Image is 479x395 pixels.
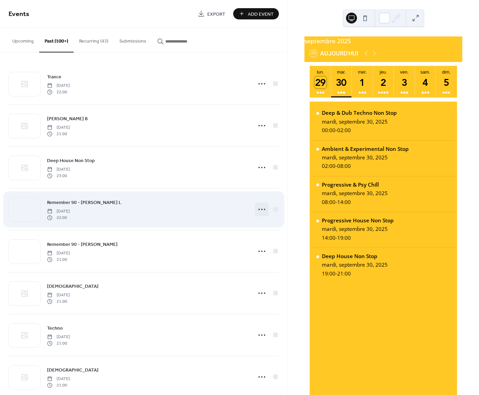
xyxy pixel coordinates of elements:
[47,283,99,290] span: [DEMOGRAPHIC_DATA]
[337,162,351,170] span: 08:00
[47,215,70,221] span: 22:00
[322,270,335,277] span: 19:00
[394,66,415,97] button: ven.3
[415,66,436,97] button: sam.4
[322,181,388,188] div: Progressive & Psy Chill
[47,208,70,215] span: [DATE]
[47,298,70,304] span: 21:00
[375,69,392,75] div: jeu.
[47,240,118,248] a: Remember 90 - [PERSON_NAME]
[39,28,74,52] button: Past (100+)
[47,125,70,131] span: [DATE]
[337,127,351,134] span: 02:00
[356,76,369,89] div: 1
[352,66,373,97] button: mer.1
[398,76,410,89] div: 3
[337,199,351,206] span: 14:00
[322,190,388,197] div: mardi, septembre 30, 2025
[47,173,70,179] span: 23:00
[314,76,327,89] div: 29
[322,162,335,170] span: 02:00
[312,69,329,75] div: lun.
[322,253,388,260] div: Deep House Non Stop
[417,69,434,75] div: sam.
[419,76,432,89] div: 4
[335,127,337,134] span: -
[337,234,351,241] span: 19:00
[47,256,70,263] span: 21:00
[47,83,70,89] span: [DATE]
[74,28,114,52] button: Recurring (43)
[373,66,394,97] button: jeu.2
[47,366,99,374] a: [DEMOGRAPHIC_DATA]
[47,282,99,290] a: [DEMOGRAPHIC_DATA]
[438,69,455,75] div: dim.
[335,76,347,89] div: 30
[337,270,351,277] span: 21:00
[207,11,225,18] span: Export
[322,127,335,134] span: 00:00
[322,261,388,268] div: mardi, septembre 30, 2025
[335,199,337,206] span: -
[304,36,462,45] div: septembre 2025
[47,89,70,95] span: 22:00
[322,154,409,161] div: mardi, septembre 30, 2025
[47,334,70,340] span: [DATE]
[322,145,409,153] div: Ambient & Experimental Non Stop
[335,234,337,241] span: -
[335,270,337,277] span: -
[9,7,29,21] span: Events
[331,66,352,97] button: mar.30
[193,8,230,19] a: Export
[47,376,70,382] span: [DATE]
[47,157,95,164] a: Deep House Non Stop
[47,367,99,374] span: [DEMOGRAPHIC_DATA]
[354,69,371,75] div: mer.
[322,217,394,224] div: Progressive House Non Stop
[322,118,397,125] div: mardi, septembre 30, 2025
[322,225,394,233] div: mardi, septembre 30, 2025
[308,48,361,59] button: 29Aujourd'hui
[310,66,331,97] button: lun.29
[114,28,152,52] button: Submissions
[47,131,70,137] span: 21:00
[377,76,390,89] div: 2
[396,69,413,75] div: ven.
[335,162,337,170] span: -
[47,250,70,256] span: [DATE]
[436,66,457,97] button: dim.5
[47,325,63,332] span: Techno
[333,69,350,75] div: mar.
[47,324,63,332] a: Techno
[47,292,70,298] span: [DATE]
[233,8,279,19] button: Add Event
[47,340,70,346] span: 21:00
[322,199,335,206] span: 08:00
[440,76,452,89] div: 5
[248,11,274,18] span: Add Event
[47,115,88,123] a: [PERSON_NAME] B
[47,382,70,388] span: 21:00
[47,167,70,173] span: [DATE]
[47,73,61,81] a: Trance
[322,234,335,241] span: 14:00
[47,74,61,81] span: Trance
[47,199,121,206] a: Remember 90 - [PERSON_NAME] L
[322,109,397,116] div: Deep & Dub Techno Non Stop
[7,28,39,52] button: Upcoming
